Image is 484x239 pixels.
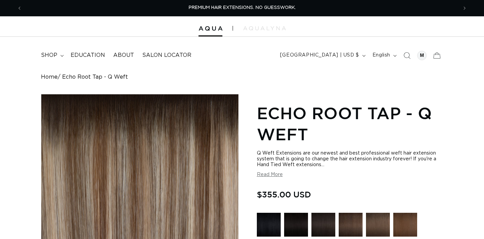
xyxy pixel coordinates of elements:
button: Next announcement [457,2,472,15]
img: 4AB Medium Ash Brown - Q Weft [366,213,390,237]
a: Education [67,48,109,63]
summary: Search [399,48,414,63]
img: Aqua Hair Extensions [199,26,222,31]
img: aqualyna.com [243,26,286,30]
span: shop [41,52,57,59]
a: Salon Locator [138,48,195,63]
span: Salon Locator [142,52,191,59]
summary: shop [37,48,67,63]
span: Echo Root Tap - Q Weft [62,74,128,80]
span: About [113,52,134,59]
img: 1 Black - Q Weft [257,213,281,237]
h1: Echo Root Tap - Q Weft [257,102,443,145]
a: About [109,48,138,63]
nav: breadcrumbs [41,74,443,80]
button: English [368,49,399,62]
img: 4 Medium Brown - Q Weft [393,213,417,237]
a: Home [41,74,58,80]
span: English [372,52,390,59]
button: [GEOGRAPHIC_DATA] | USD $ [276,49,368,62]
span: $355.00 USD [257,188,311,201]
span: PREMIUM HAIR EXTENSIONS. NO GUESSWORK. [189,5,296,10]
span: [GEOGRAPHIC_DATA] | USD $ [280,52,359,59]
div: Q Weft Extensions are our newest and best professional weft hair extension system that is going t... [257,150,443,168]
button: Previous announcement [12,2,27,15]
span: Education [71,52,105,59]
img: 2 Dark Brown - Q Weft [339,213,363,237]
img: 1N Natural Black - Q Weft [284,213,308,237]
img: 1B Soft Black - Q Weft [311,213,335,237]
button: Read More [257,172,283,178]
